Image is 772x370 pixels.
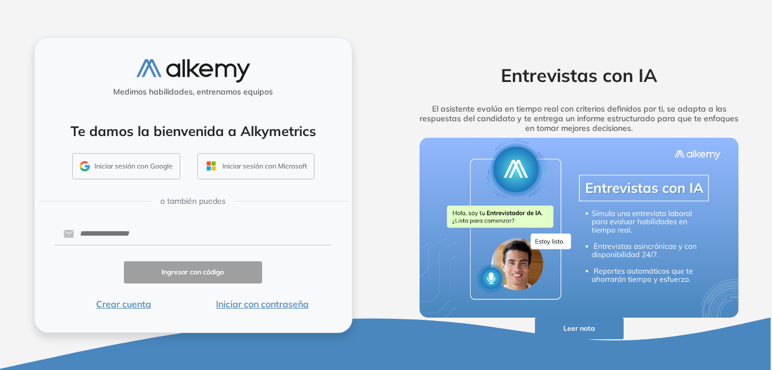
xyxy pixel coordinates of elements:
button: Iniciar sesión con Microsoft [197,153,314,179]
button: Leer nota [535,318,624,340]
h4: Te damos la bienvenida a Alkymetrics [49,123,337,139]
span: o también puedes [160,195,226,207]
img: img-more-info [420,138,739,318]
h5: Medimos habilidades, entrenamos equipos [39,87,347,97]
h2: Entrevistas con IA [402,64,757,86]
img: GMAIL_ICON [80,161,90,171]
h5: El asistente evalúa en tiempo real con criterios definidos por ti, se adapta a las respuestas del... [402,104,757,133]
button: Crear cuenta [55,297,193,311]
img: logo-alkemy [136,59,250,83]
button: Iniciar sesión con Google [72,153,180,179]
iframe: Chat Widget [715,315,772,370]
img: OUTLOOK_ICON [205,159,218,172]
button: Ingresar con código [124,261,263,283]
button: Iniciar con contraseña [193,297,331,311]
